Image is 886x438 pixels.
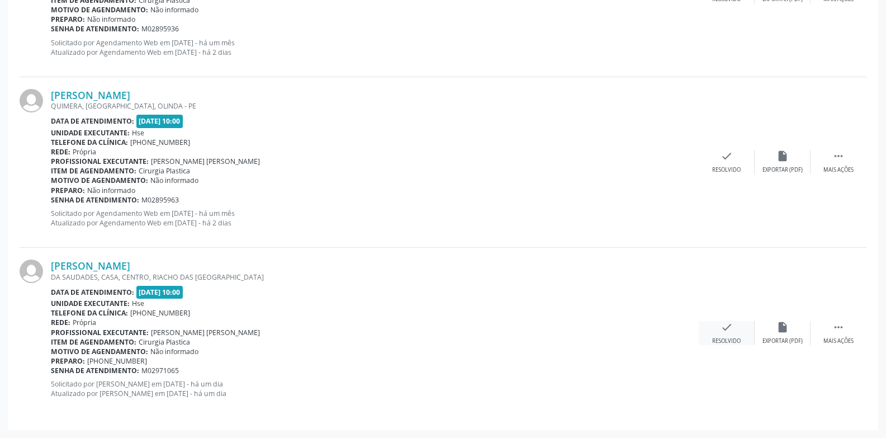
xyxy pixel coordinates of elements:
span: [DATE] 10:00 [136,286,183,299]
span: Hse [132,299,144,308]
div: DA SAUDADES, CASA, CENTRO, RIACHO DAS [GEOGRAPHIC_DATA] [51,272,699,282]
b: Rede: [51,147,70,157]
span: Cirurgia Plastica [139,166,190,176]
i:  [832,321,845,333]
i: insert_drive_file [776,321,789,333]
b: Senha de atendimento: [51,195,139,205]
b: Item de agendamento: [51,166,136,176]
span: [PERSON_NAME] [PERSON_NAME] [151,328,260,337]
a: [PERSON_NAME] [51,89,130,101]
i: check [721,321,733,333]
span: M02895963 [141,195,179,205]
b: Data de atendimento: [51,116,134,126]
span: [PERSON_NAME] [PERSON_NAME] [151,157,260,166]
span: Não informado [87,15,135,24]
b: Senha de atendimento: [51,24,139,34]
b: Preparo: [51,186,85,195]
p: Solicitado por Agendamento Web em [DATE] - há um mês Atualizado por Agendamento Web em [DATE] - h... [51,38,699,57]
b: Profissional executante: [51,328,149,337]
i: insert_drive_file [776,150,789,162]
img: img [20,89,43,112]
i: check [721,150,733,162]
b: Telefone da clínica: [51,308,128,318]
span: Não informado [87,186,135,195]
div: Resolvido [712,337,741,345]
div: QUIMERA, [GEOGRAPHIC_DATA], OLINDA - PE [51,101,699,111]
b: Unidade executante: [51,128,130,138]
i:  [832,150,845,162]
span: Própria [73,318,96,327]
b: Preparo: [51,356,85,366]
b: Profissional executante: [51,157,149,166]
span: Cirurgia Plastica [139,337,190,347]
b: Rede: [51,318,70,327]
span: [PHONE_NUMBER] [130,138,190,147]
span: [DATE] 10:00 [136,115,183,128]
div: Mais ações [823,166,854,174]
b: Motivo de agendamento: [51,176,148,185]
b: Telefone da clínica: [51,138,128,147]
b: Data de atendimento: [51,288,134,297]
span: Não informado [150,5,198,15]
p: Solicitado por Agendamento Web em [DATE] - há um mês Atualizado por Agendamento Web em [DATE] - h... [51,209,699,228]
div: Mais ações [823,337,854,345]
div: Exportar (PDF) [762,166,803,174]
span: Própria [73,147,96,157]
b: Preparo: [51,15,85,24]
span: Não informado [150,347,198,356]
span: [PHONE_NUMBER] [87,356,147,366]
div: Resolvido [712,166,741,174]
span: Hse [132,128,144,138]
span: M02971065 [141,366,179,375]
b: Item de agendamento: [51,337,136,347]
span: [PHONE_NUMBER] [130,308,190,318]
a: [PERSON_NAME] [51,260,130,272]
img: img [20,260,43,283]
div: Exportar (PDF) [762,337,803,345]
b: Senha de atendimento: [51,366,139,375]
span: Não informado [150,176,198,185]
b: Motivo de agendamento: [51,347,148,356]
b: Motivo de agendamento: [51,5,148,15]
b: Unidade executante: [51,299,130,308]
p: Solicitado por [PERSON_NAME] em [DATE] - há um dia Atualizado por [PERSON_NAME] em [DATE] - há um... [51,379,699,398]
span: M02895936 [141,24,179,34]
